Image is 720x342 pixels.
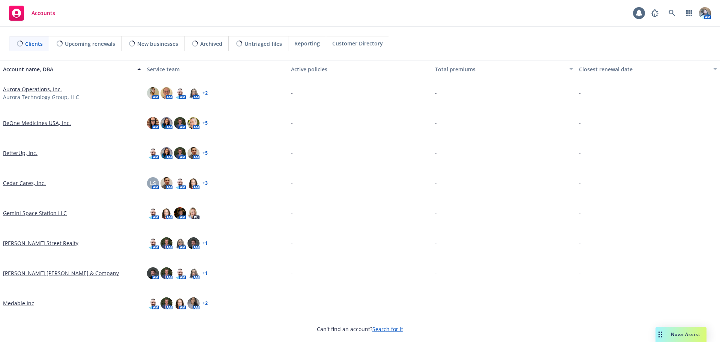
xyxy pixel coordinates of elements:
[187,297,199,309] img: photo
[372,325,403,333] a: Search for it
[291,209,293,217] span: -
[187,87,199,99] img: photo
[3,85,62,93] a: Aurora Operations, Inc.
[187,267,199,279] img: photo
[3,299,34,307] a: Medable Inc
[579,299,581,307] span: -
[202,91,208,95] a: + 2
[147,147,159,159] img: photo
[579,269,581,277] span: -
[202,271,208,276] a: + 1
[144,60,288,78] button: Service team
[294,39,320,47] span: Reporting
[3,65,133,73] div: Account name, DBA
[160,177,172,189] img: photo
[682,6,697,21] a: Switch app
[174,267,186,279] img: photo
[160,237,172,249] img: photo
[291,239,293,247] span: -
[202,181,208,185] a: + 3
[579,65,709,73] div: Closest renewal date
[291,119,293,127] span: -
[147,87,159,99] img: photo
[579,89,581,97] span: -
[435,269,437,277] span: -
[200,40,222,48] span: Archived
[435,209,437,217] span: -
[174,87,186,99] img: photo
[174,117,186,129] img: photo
[202,241,208,246] a: + 1
[435,65,565,73] div: Total premiums
[3,119,71,127] a: BeOne Medicines USA, Inc.
[65,40,115,48] span: Upcoming renewals
[579,149,581,157] span: -
[160,87,172,99] img: photo
[435,89,437,97] span: -
[187,177,199,189] img: photo
[655,327,665,342] div: Drag to move
[435,239,437,247] span: -
[432,60,576,78] button: Total premiums
[664,6,679,21] a: Search
[699,7,711,19] img: photo
[3,239,78,247] a: [PERSON_NAME] Street Realty
[31,10,55,16] span: Accounts
[655,327,706,342] button: Nova Assist
[291,179,293,187] span: -
[174,207,186,219] img: photo
[25,40,43,48] span: Clients
[3,179,46,187] a: Cedar Cares, Inc.
[435,299,437,307] span: -
[579,119,581,127] span: -
[244,40,282,48] span: Untriaged files
[202,151,208,155] a: + 5
[160,267,172,279] img: photo
[291,65,429,73] div: Active policies
[647,6,662,21] a: Report a Bug
[291,89,293,97] span: -
[150,179,156,187] span: LS
[435,149,437,157] span: -
[187,147,199,159] img: photo
[3,93,79,101] span: Aurora Technology Group, LLC
[147,297,159,309] img: photo
[160,147,172,159] img: photo
[291,269,293,277] span: -
[3,149,37,157] a: BetterUp, Inc.
[317,325,403,333] span: Can't find an account?
[576,60,720,78] button: Closest renewal date
[291,149,293,157] span: -
[187,207,199,219] img: photo
[288,60,432,78] button: Active policies
[435,179,437,187] span: -
[291,299,293,307] span: -
[137,40,178,48] span: New businesses
[671,331,700,337] span: Nova Assist
[3,209,67,217] a: Gemini Space Station LLC
[187,117,199,129] img: photo
[579,179,581,187] span: -
[174,237,186,249] img: photo
[174,147,186,159] img: photo
[332,39,383,47] span: Customer Directory
[435,119,437,127] span: -
[174,177,186,189] img: photo
[147,117,159,129] img: photo
[3,269,119,277] a: [PERSON_NAME] [PERSON_NAME] & Company
[187,237,199,249] img: photo
[147,207,159,219] img: photo
[6,3,58,24] a: Accounts
[147,65,285,73] div: Service team
[579,209,581,217] span: -
[160,297,172,309] img: photo
[579,239,581,247] span: -
[202,121,208,125] a: + 5
[202,301,208,306] a: + 2
[160,117,172,129] img: photo
[160,207,172,219] img: photo
[147,237,159,249] img: photo
[174,297,186,309] img: photo
[147,267,159,279] img: photo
